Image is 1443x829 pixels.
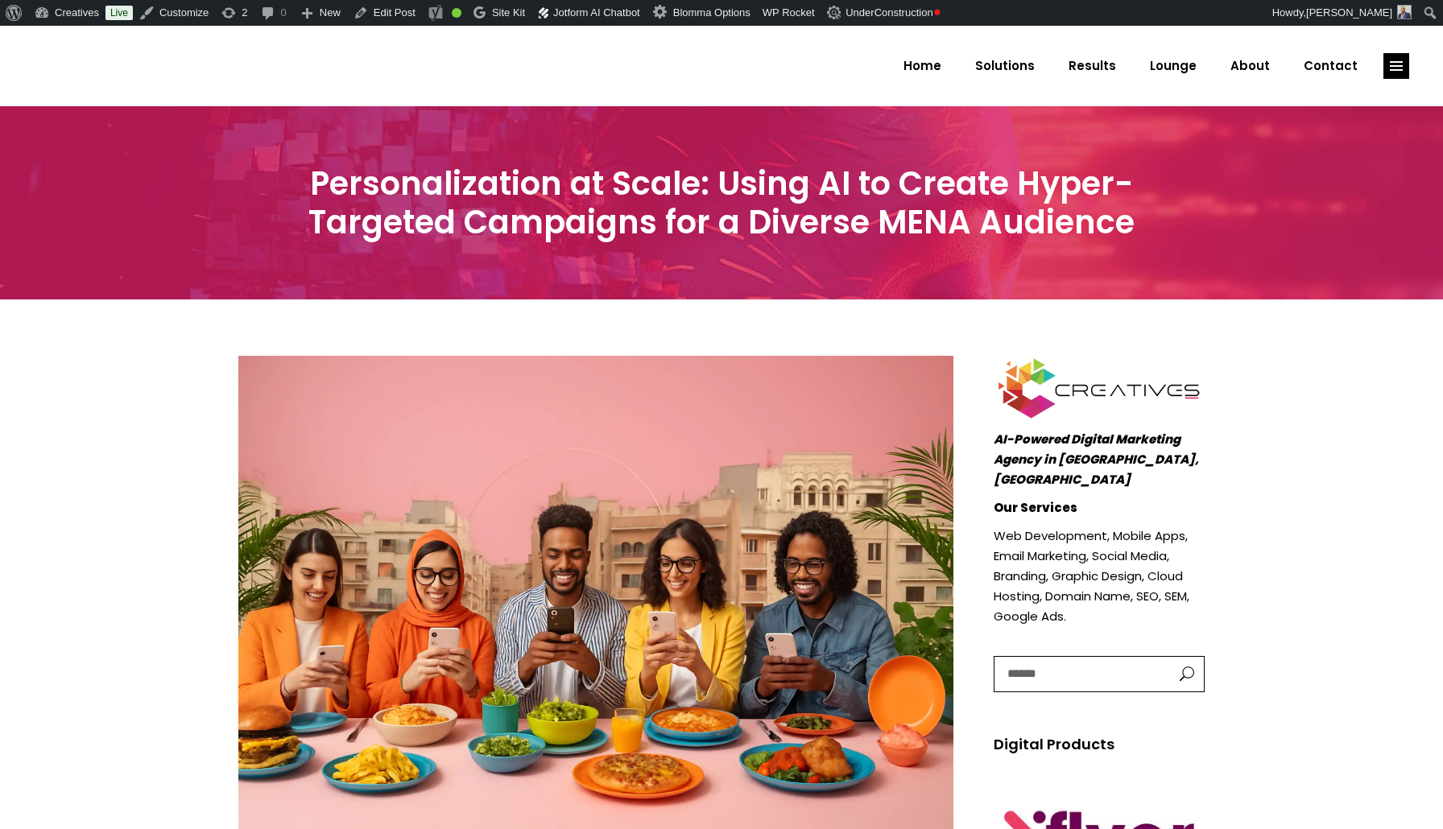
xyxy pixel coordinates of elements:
[994,733,1205,756] h5: Digital Products
[994,526,1205,626] p: Web Development, Mobile Apps, Email Marketing, Social Media, Branding, Graphic Design, Cloud Host...
[1052,45,1133,87] a: Results
[994,431,1199,488] em: AI-Powered Digital Marketing Agency in [GEOGRAPHIC_DATA], [GEOGRAPHIC_DATA]
[1150,45,1197,87] span: Lounge
[238,164,1205,241] h3: Personalization at Scale: Using AI to Create Hyper-Targeted Campaigns for a Diverse MENA Audience
[1397,5,1412,19] img: Creatives | Personalization at Scale: Using AI to Create Hyper-Targeted Campaigns for a Diverse M...
[1304,45,1358,87] span: Contact
[1164,657,1204,691] button: button
[887,45,958,87] a: Home
[492,6,525,19] span: Site Kit
[827,6,843,19] img: Creatives | Personalization at Scale: Using AI to Create Hyper-Targeted Campaigns for a Diverse M...
[975,45,1035,87] span: Solutions
[994,499,1077,516] strong: Our Services
[1383,53,1409,79] a: link
[1306,6,1392,19] span: [PERSON_NAME]
[452,8,461,18] div: Good
[903,45,941,87] span: Home
[1069,45,1116,87] span: Results
[1230,45,1270,87] span: About
[1287,45,1375,87] a: Contact
[958,45,1052,87] a: Solutions
[105,6,133,20] a: Live
[994,356,1205,421] img: Creatives | Personalization at Scale: Using AI to Create Hyper-Targeted Campaigns for a Diverse M...
[1133,45,1214,87] a: Lounge
[34,41,196,91] img: Creatives
[1214,45,1287,87] a: About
